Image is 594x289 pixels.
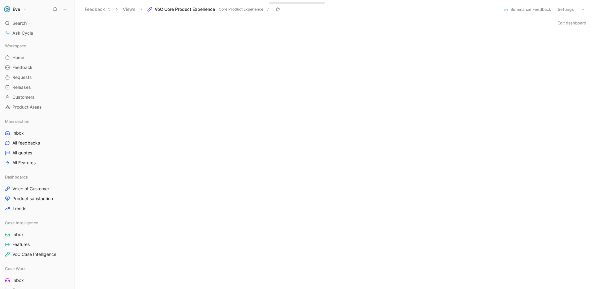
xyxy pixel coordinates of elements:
[12,231,24,238] span: Inbox
[12,84,31,90] span: Releases
[12,54,24,61] span: Home
[219,6,263,12] span: Core Product Experience
[2,138,72,148] a: All feedbacks
[2,102,72,112] a: Product Areas
[5,43,26,49] span: Workspace
[12,277,24,283] span: Inbox
[155,6,215,12] span: VoC Core Product Experience
[12,130,24,136] span: Inbox
[12,19,27,27] span: Search
[2,73,72,82] a: Requests
[555,5,577,14] button: Settings
[5,265,26,272] span: Case Work
[2,218,72,259] div: Case IntelligenceInboxFeaturesVoC Case Intelligence
[12,29,33,37] span: Ask Cycle
[120,5,138,14] button: Views
[12,64,32,71] span: Feedback
[2,28,72,38] a: Ask Cycle
[2,172,72,182] div: Dashboards
[12,140,40,146] span: All feedbacks
[5,174,28,180] span: Dashboards
[2,83,72,92] a: Releases
[2,184,72,193] a: Voice of Customer
[2,250,72,259] a: VoC Case Intelligence
[5,118,29,124] span: Main section
[2,218,72,227] div: Case Intelligence
[2,264,72,273] div: Case Work
[5,220,38,226] span: Case Intelligence
[144,5,272,14] button: VoC Core Product ExperienceCore Product Experience
[2,276,72,285] a: Inbox
[2,148,72,157] a: All quotes
[12,241,30,248] span: Features
[2,93,72,102] a: Customers
[2,172,72,213] div: DashboardsVoice of CustomerProduct satisfactionTrends
[2,5,28,14] button: EveEve
[555,19,589,27] button: Edit dashboard
[12,150,32,156] span: All quotes
[82,5,114,14] button: Feedback
[12,74,32,80] span: Requests
[12,205,26,212] span: Trends
[2,240,72,249] a: Features
[12,186,49,192] span: Voice of Customer
[4,6,10,12] img: Eve
[2,128,72,138] a: Inbox
[2,117,72,167] div: Main sectionInboxAll feedbacksAll quotesAll Features
[2,117,72,126] div: Main section
[12,160,36,166] span: All Features
[2,194,72,203] a: Product satisfaction
[2,204,72,213] a: Trends
[2,41,72,50] div: Workspace
[13,6,20,12] h1: Eve
[2,63,72,72] a: Feedback
[12,104,42,110] span: Product Areas
[12,251,56,257] span: VoC Case Intelligence
[12,94,35,100] span: Customers
[501,5,554,14] button: Summarize Feedback
[2,158,72,167] a: All Features
[12,196,53,202] span: Product satisfaction
[2,230,72,239] a: Inbox
[2,53,72,62] a: Home
[2,19,72,28] div: Search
